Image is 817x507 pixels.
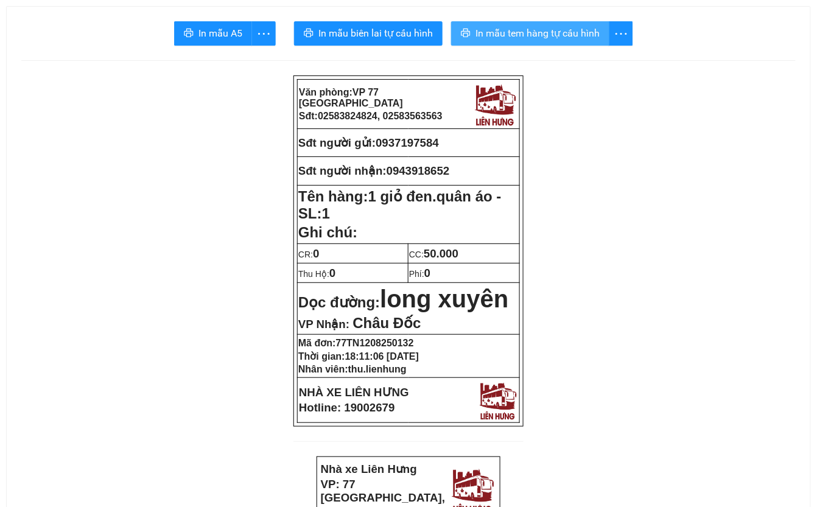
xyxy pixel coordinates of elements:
[387,164,450,177] span: 0943918652
[609,26,633,41] span: more
[461,28,471,40] span: printer
[298,294,508,310] strong: Dọc đường:
[298,318,349,330] span: VP Nhận:
[251,21,276,46] button: more
[329,267,335,279] span: 0
[298,164,387,177] strong: Sđt người nhận:
[477,379,519,421] img: logo
[4,21,129,61] strong: VP: 77 [GEOGRAPHIC_DATA], [GEOGRAPHIC_DATA]
[298,188,502,222] span: 1 giỏ đen.quân áo - SL:
[451,21,609,46] button: printerIn mẫu tem hàng tự cấu hình
[321,463,417,475] strong: Nhà xe Liên Hưng
[376,136,439,149] span: 0937197584
[174,21,252,46] button: printerIn mẫu A5
[299,87,403,108] span: VP 77 [GEOGRAPHIC_DATA]
[50,66,133,79] strong: Phiếu gửi hàng
[299,386,409,399] strong: NHÀ XE LIÊN HƯNG
[318,111,443,121] span: 02583824824, 02583563563
[298,338,414,348] strong: Mã đơn:
[322,205,330,222] span: 1
[298,224,357,240] span: Ghi chú:
[198,26,242,41] span: In mẫu A5
[298,269,335,279] span: Thu Hộ:
[298,188,502,222] strong: Tên hàng:
[313,247,319,260] span: 0
[298,136,376,149] strong: Sđt người gửi:
[409,250,458,259] span: CC:
[131,9,178,59] img: logo
[345,351,419,362] span: 18:11:06 [DATE]
[352,315,421,331] span: Châu Đốc
[252,26,275,41] span: more
[298,351,419,362] strong: Thời gian:
[89,86,167,96] strong: SĐT gửi:
[299,87,403,108] strong: Văn phòng:
[348,364,407,374] span: thu.lienhung
[475,26,600,41] span: In mẫu tem hàng tự cấu hình
[409,269,430,279] span: Phí:
[304,28,314,40] span: printer
[4,86,44,96] strong: Người gửi:
[609,21,633,46] button: more
[299,401,395,414] strong: Hotline: 19002679
[122,86,167,96] span: 0937197584
[336,338,414,348] span: 77TN1208250132
[294,21,443,46] button: printerIn mẫu biên lai tự cấu hình
[424,247,458,260] span: 50.000
[184,28,194,40] span: printer
[4,6,100,19] strong: Nhà xe Liên Hưng
[424,267,430,279] span: 0
[472,81,518,127] img: logo
[318,26,433,41] span: In mẫu biên lai tự cấu hình
[299,111,443,121] strong: Sđt:
[298,364,407,374] strong: Nhân viên:
[298,250,320,259] span: CR:
[380,285,508,312] span: long xuyên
